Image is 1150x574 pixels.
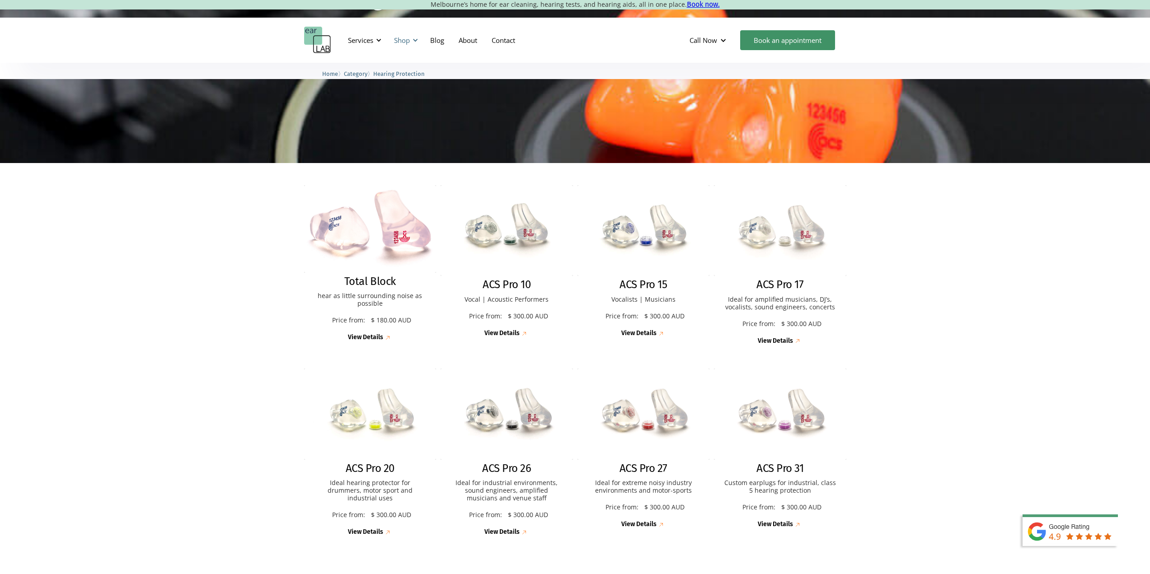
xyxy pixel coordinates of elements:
[620,278,667,291] h2: ACS Pro 15
[577,185,710,338] a: ACS Pro 15ACS Pro 15Vocalists | MusiciansPrice from:$ 300.00 AUDView Details
[577,185,710,276] img: ACS Pro 15
[690,36,717,45] div: Call Now
[781,504,821,511] p: $ 300.00 AUD
[394,36,410,45] div: Shop
[723,296,837,311] p: Ideal for amplified musicians, DJ’s, vocalists, sound engineers, concerts
[304,369,437,537] a: ACS Pro 20ACS Pro 20Ideal hearing protector for drummers, motor sport and industrial usesPrice fr...
[620,462,667,475] h2: ACS Pro 27
[344,69,367,78] a: Category
[373,69,425,78] a: Hearing Protection
[758,521,793,528] div: View Details
[577,369,710,529] a: ACS Pro 27ACS Pro 27Ideal for extreme noisy industry environments and motor-sportsPrice from:$ 30...
[484,528,520,536] div: View Details
[441,185,573,338] a: ACS Pro 10ACS Pro 10Vocal | Acoustic PerformersPrice from:$ 300.00 AUDView Details
[482,462,531,475] h2: ACS Pro 26
[644,313,685,320] p: $ 300.00 AUD
[344,69,373,79] li: 〉
[329,511,369,519] p: Price from:
[371,511,411,519] p: $ 300.00 AUD
[451,27,484,53] a: About
[329,317,369,324] p: Price from:
[739,320,779,328] p: Price from:
[483,278,530,291] h2: ACS Pro 10
[343,27,384,54] div: Services
[465,511,506,519] p: Price from:
[371,317,411,324] p: $ 180.00 AUD
[389,27,421,54] div: Shop
[322,69,344,79] li: 〉
[508,511,548,519] p: $ 300.00 AUD
[441,369,573,459] img: ACS Pro 26
[348,528,383,536] div: View Details
[723,479,837,495] p: Custom earplugs for industrial, class 5 hearing protection
[587,479,701,495] p: Ideal for extreme noisy industry environments and motor-sports
[756,462,803,475] h2: ACS Pro 31
[682,27,736,54] div: Call Now
[621,521,657,528] div: View Details
[714,369,846,459] img: ACS Pro 31
[484,27,522,53] a: Contact
[739,504,779,511] p: Price from:
[423,27,451,53] a: Blog
[508,313,548,320] p: $ 300.00 AUD
[644,504,685,511] p: $ 300.00 AUD
[577,369,710,459] img: ACS Pro 27
[344,275,396,288] h2: Total Block
[373,70,425,77] span: Hearing Protection
[441,369,573,537] a: ACS Pro 26ACS Pro 26Ideal for industrial environments, sound engineers, amplified musicians and v...
[587,296,701,303] p: Vocalists | Musicians
[304,369,437,459] img: ACS Pro 20
[602,504,642,511] p: Price from:
[740,30,835,50] a: Book an appointment
[758,337,793,345] div: View Details
[602,313,642,320] p: Price from:
[714,369,846,529] a: ACS Pro 31ACS Pro 31Custom earplugs for industrial, class 5 hearing protectionPrice from:$ 300.00...
[756,278,803,291] h2: ACS Pro 17
[348,36,373,45] div: Services
[450,296,564,303] p: Vocal | Acoustic Performers
[346,462,394,475] h2: ACS Pro 20
[465,313,506,320] p: Price from:
[714,185,846,276] img: ACS Pro 17
[621,330,657,337] div: View Details
[714,185,846,345] a: ACS Pro 17ACS Pro 17Ideal for amplified musicians, DJ’s, vocalists, sound engineers, concertsPric...
[322,70,338,77] span: Home
[344,70,367,77] span: Category
[304,27,331,54] a: home
[450,479,564,502] p: Ideal for industrial environments, sound engineers, amplified musicians and venue staff
[348,334,383,341] div: View Details
[313,479,427,502] p: Ideal hearing protector for drummers, motor sport and industrial uses
[441,185,573,276] img: ACS Pro 10
[304,185,437,342] a: Total BlockTotal Blockhear as little surrounding noise as possiblePrice from:$ 180.00 AUDView Det...
[304,185,437,273] img: Total Block
[781,320,821,328] p: $ 300.00 AUD
[484,330,520,337] div: View Details
[313,292,427,308] p: hear as little surrounding noise as possible
[322,69,338,78] a: Home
